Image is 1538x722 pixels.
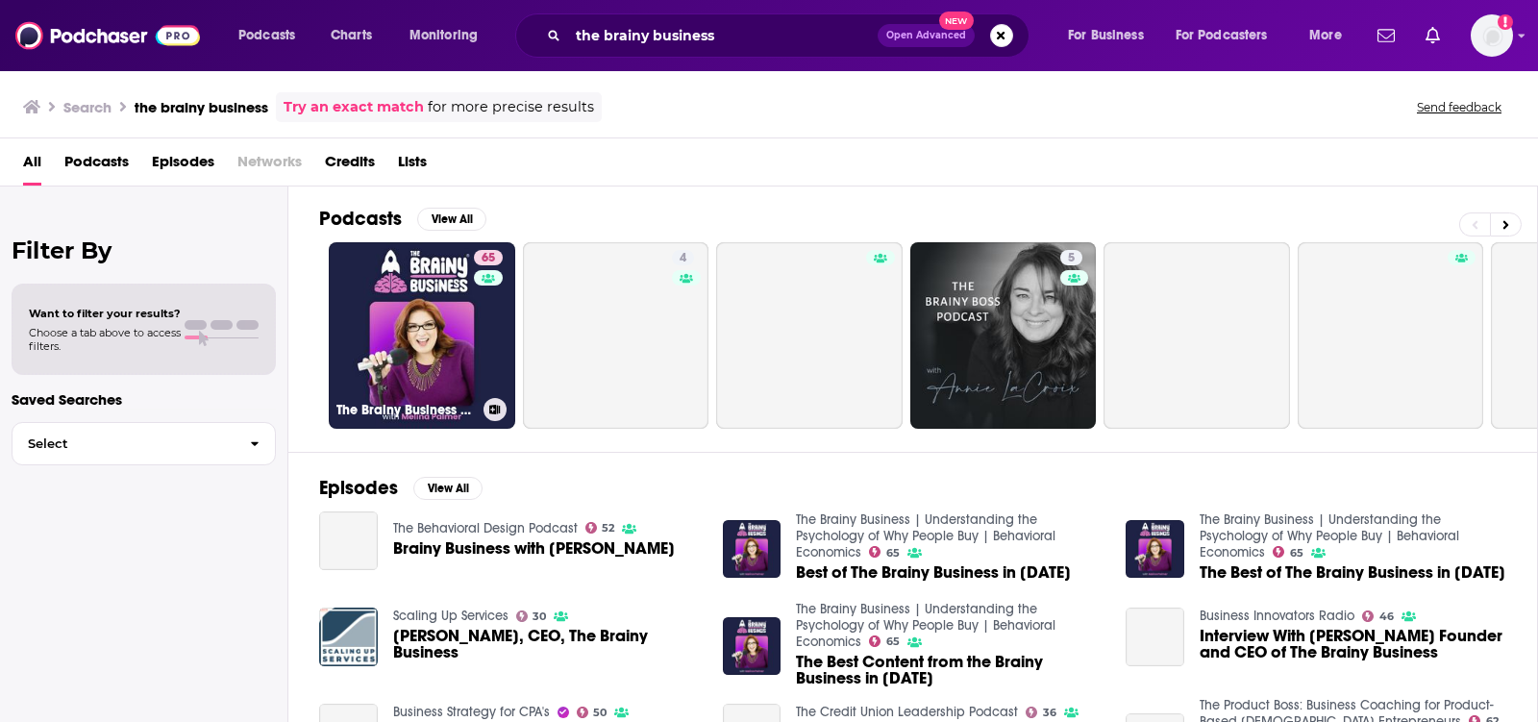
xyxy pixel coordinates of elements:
a: 50 [577,707,608,718]
a: Brainy Business with Melina Palmer [393,540,675,557]
span: 52 [602,524,614,533]
a: 46 [1362,610,1394,622]
button: open menu [1163,20,1296,51]
a: 52 [585,522,615,534]
a: Melina Palmer, CEO, The Brainy Business [393,628,700,660]
span: Podcasts [238,22,295,49]
span: 65 [886,637,900,646]
a: Show notifications dropdown [1418,19,1448,52]
a: All [23,146,41,186]
h3: The Brainy Business | Understanding the Psychology of Why People Buy | Behavioral Economics [336,402,476,418]
span: Best of The Brainy Business in [DATE] [796,564,1071,581]
a: Best of The Brainy Business in 2021 [796,564,1071,581]
span: for more precise results [428,96,594,118]
button: Show profile menu [1471,14,1513,57]
a: EpisodesView All [319,476,483,500]
a: Lists [398,146,427,186]
input: Search podcasts, credits, & more... [568,20,878,51]
a: Business Innovators Radio [1200,608,1354,624]
span: 46 [1379,612,1394,621]
button: Send feedback [1411,99,1507,115]
span: 4 [680,249,686,268]
h2: Episodes [319,476,398,500]
a: 30 [516,610,547,622]
span: For Podcasters [1176,22,1268,49]
a: Credits [325,146,375,186]
a: The Credit Union Leadership Podcast [796,704,1018,720]
a: The Brainy Business | Understanding the Psychology of Why People Buy | Behavioral Economics [796,511,1055,560]
span: Monitoring [409,22,478,49]
h2: Filter By [12,237,276,264]
img: The Best of The Brainy Business in 2020 [1126,520,1184,579]
button: open menu [396,20,503,51]
p: Saved Searches [12,390,276,409]
img: Melina Palmer, CEO, The Brainy Business [319,608,378,666]
button: open menu [1296,20,1366,51]
span: The Best of The Brainy Business in [DATE] [1200,564,1505,581]
a: The Brainy Business | Understanding the Psychology of Why People Buy | Behavioral Economics [796,601,1055,650]
span: Open Advanced [886,31,966,40]
a: 5 [1060,250,1082,265]
a: Charts [318,20,384,51]
span: Brainy Business with [PERSON_NAME] [393,540,675,557]
a: Scaling Up Services [393,608,509,624]
a: 4 [672,250,694,265]
button: open menu [225,20,320,51]
a: Episodes [152,146,214,186]
span: Logged in as TeemsPR [1471,14,1513,57]
a: 65 [474,250,503,265]
a: Business Strategy for CPA's [393,704,550,720]
button: View All [417,208,486,231]
a: Interview With Melina Palmer Founder and CEO of The Brainy Business [1126,608,1184,666]
span: More [1309,22,1342,49]
a: 65 [869,635,900,647]
span: 50 [593,709,607,717]
a: 36 [1026,707,1056,718]
span: Select [12,437,235,450]
h2: Podcasts [319,207,402,231]
a: Podcasts [64,146,129,186]
a: Brainy Business with Melina Palmer [319,511,378,570]
span: Interview With [PERSON_NAME] Founder and CEO of The Brainy Business [1200,628,1506,660]
a: 65 [1273,546,1303,558]
a: The Behavioral Design Podcast [393,520,578,536]
a: 65 [869,546,900,558]
h3: Search [63,98,112,116]
svg: Add a profile image [1498,14,1513,30]
span: New [939,12,974,30]
span: For Business [1068,22,1144,49]
span: Networks [237,146,302,186]
div: Search podcasts, credits, & more... [533,13,1048,58]
h3: the brainy business [135,98,268,116]
img: Podchaser - Follow, Share and Rate Podcasts [15,17,200,54]
a: Try an exact match [284,96,424,118]
a: The Brainy Business | Understanding the Psychology of Why People Buy | Behavioral Economics [1200,511,1459,560]
span: 30 [533,612,546,621]
span: 5 [1068,249,1075,268]
span: 36 [1043,709,1056,717]
a: Show notifications dropdown [1370,19,1402,52]
span: The Best Content from the Brainy Business in [DATE] [796,654,1103,686]
a: 65The Brainy Business | Understanding the Psychology of Why People Buy | Behavioral Economics [329,242,515,429]
button: Select [12,422,276,465]
a: PodcastsView All [319,207,486,231]
span: 65 [482,249,495,268]
span: [PERSON_NAME], CEO, The Brainy Business [393,628,700,660]
a: The Best Content from the Brainy Business in 2019 [796,654,1103,686]
button: Open AdvancedNew [878,24,975,47]
button: View All [413,477,483,500]
img: Best of The Brainy Business in 2021 [723,520,781,579]
img: The Best Content from the Brainy Business in 2019 [723,617,781,676]
a: Interview With Melina Palmer Founder and CEO of The Brainy Business [1200,628,1506,660]
button: open menu [1054,20,1168,51]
